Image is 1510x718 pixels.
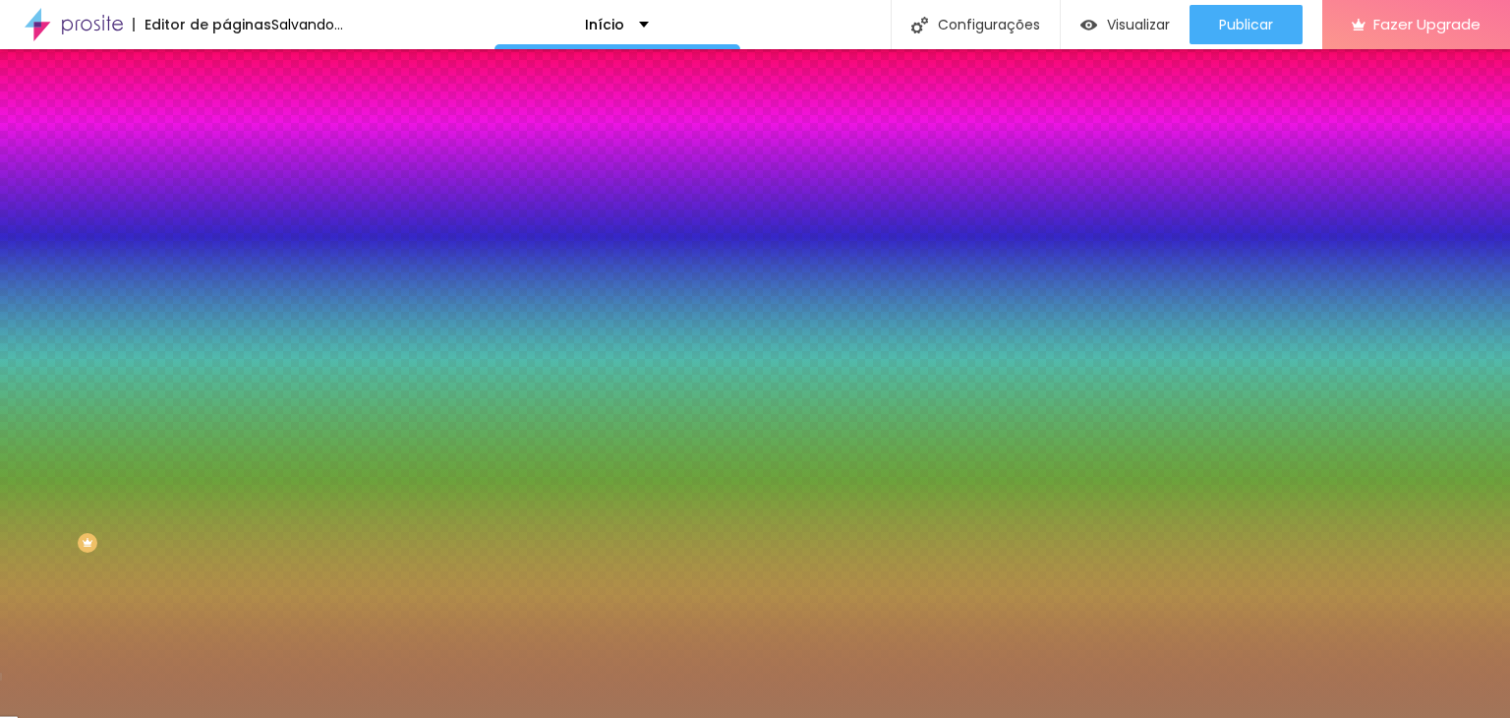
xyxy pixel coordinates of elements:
img: view-1.svg [1080,17,1097,33]
span: Visualizar [1107,17,1170,32]
img: Icone [911,17,928,33]
div: Salvando... [271,18,343,31]
button: Publicar [1190,5,1303,44]
p: Início [585,18,624,31]
span: Publicar [1219,17,1273,32]
span: Fazer Upgrade [1373,16,1481,32]
button: Visualizar [1061,5,1190,44]
div: Editor de páginas [133,18,271,31]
